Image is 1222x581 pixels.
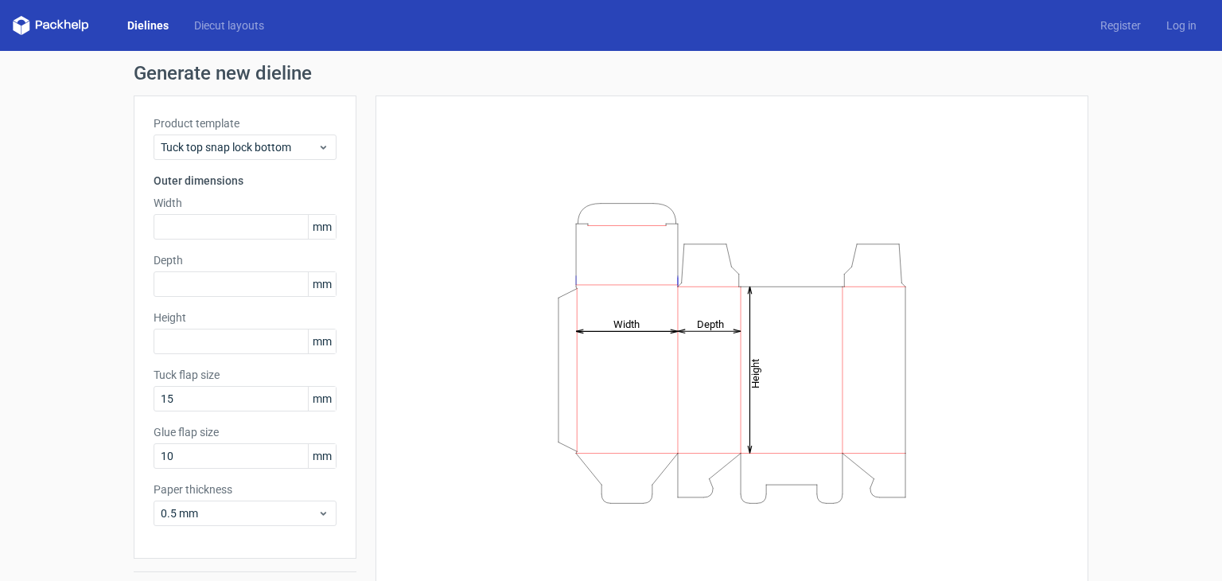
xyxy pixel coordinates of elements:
[181,18,277,33] a: Diecut layouts
[749,358,761,388] tspan: Height
[1088,18,1154,33] a: Register
[115,18,181,33] a: Dielines
[308,444,336,468] span: mm
[154,252,337,268] label: Depth
[161,139,317,155] span: Tuck top snap lock bottom
[154,115,337,131] label: Product template
[1154,18,1209,33] a: Log in
[134,64,1088,83] h1: Generate new dieline
[154,173,337,189] h3: Outer dimensions
[308,215,336,239] span: mm
[154,424,337,440] label: Glue flap size
[613,318,640,329] tspan: Width
[161,505,317,521] span: 0.5 mm
[308,272,336,296] span: mm
[697,318,724,329] tspan: Depth
[154,310,337,326] label: Height
[154,195,337,211] label: Width
[154,482,337,497] label: Paper thickness
[154,367,337,383] label: Tuck flap size
[308,387,336,411] span: mm
[308,329,336,353] span: mm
